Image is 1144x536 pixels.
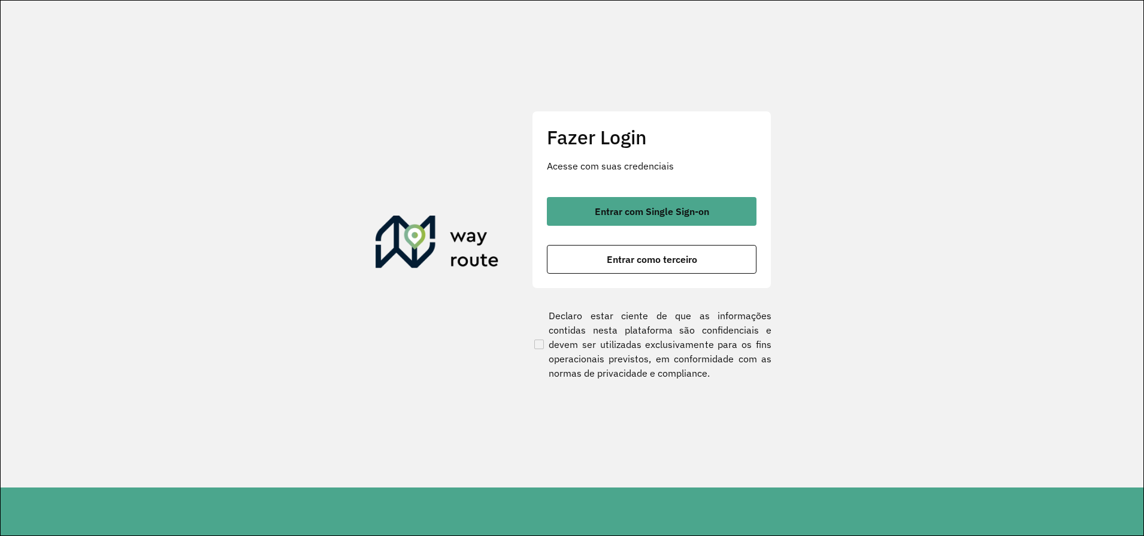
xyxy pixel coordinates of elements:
button: button [547,197,756,226]
img: Roteirizador AmbevTech [376,216,499,273]
span: Entrar como terceiro [607,255,697,264]
span: Entrar com Single Sign-on [595,207,709,216]
p: Acesse com suas credenciais [547,159,756,173]
h2: Fazer Login [547,126,756,149]
label: Declaro estar ciente de que as informações contidas nesta plataforma são confidenciais e devem se... [532,308,771,380]
button: button [547,245,756,274]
